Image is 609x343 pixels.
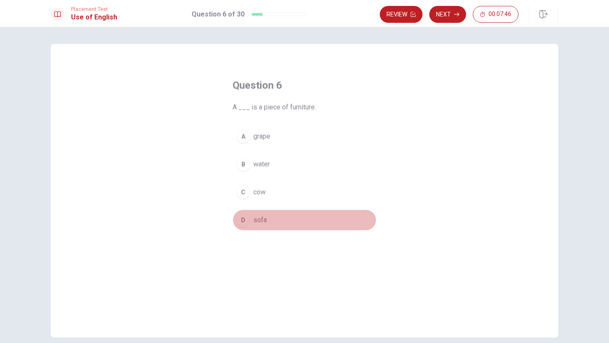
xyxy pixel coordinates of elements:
[233,182,376,203] button: Ccow
[380,6,422,23] button: Review
[473,6,518,23] button: 00:07:46
[233,210,376,231] button: Dsofa
[236,185,250,199] div: C
[236,213,250,227] div: D
[233,126,376,147] button: Agrape
[71,6,117,12] span: Placement Test
[253,215,267,225] span: sofa
[253,131,270,142] span: grape
[233,79,376,92] h4: Question 6
[253,187,266,197] span: cow
[192,9,244,19] h1: Question 6 of 30
[236,158,250,171] div: B
[71,12,117,22] h1: Use of English
[233,154,376,175] button: Bwater
[253,159,270,169] span: water
[233,102,376,112] span: A ___ is a piece of furniture.
[488,11,511,18] span: 00:07:46
[429,6,466,23] button: Next
[236,130,250,143] div: A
